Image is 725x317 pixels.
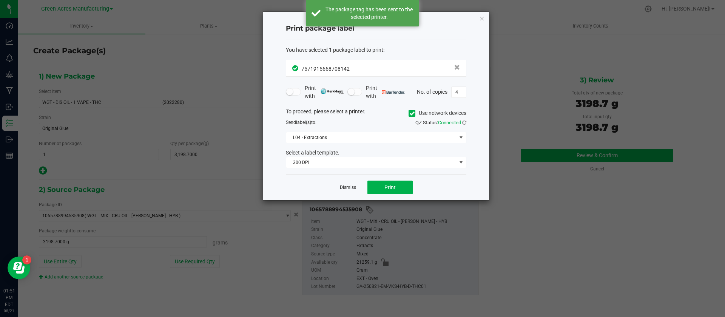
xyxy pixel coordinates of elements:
button: Print [367,181,413,194]
span: Print [384,184,396,190]
span: You have selected 1 package label to print [286,47,383,53]
span: Print with [305,84,344,100]
span: QZ Status: [415,120,466,125]
img: bartender.png [382,90,405,94]
span: Connected [438,120,461,125]
div: The package tag has been sent to the selected printer. [325,6,413,21]
span: label(s) [296,120,311,125]
a: Dismiss [340,184,356,191]
div: To proceed, please select a printer. [280,108,472,119]
span: No. of copies [417,88,447,94]
iframe: Resource center unread badge [22,255,31,264]
label: Use network devices [409,109,466,117]
h4: Print package label [286,24,466,34]
span: In Sync [292,64,299,72]
img: mark_magic_cybra.png [321,88,344,94]
span: L04 - Extractions [286,132,457,143]
iframe: Resource center [8,257,30,279]
div: Select a label template. [280,149,472,157]
div: : [286,46,466,54]
span: 300 DPI [286,157,457,168]
span: Send to: [286,120,316,125]
span: 7571915668708142 [301,66,350,72]
span: Print with [366,84,405,100]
